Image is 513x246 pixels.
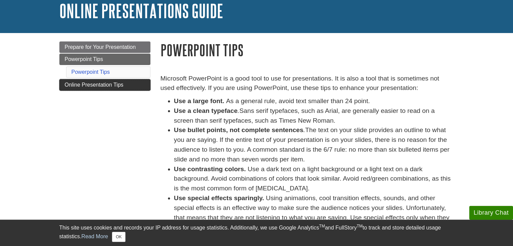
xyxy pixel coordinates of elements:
sup: TM [319,224,325,228]
li: As a general rule, avoid text smaller than 24 point. [174,96,454,106]
a: Powerpoint Tips [59,54,150,65]
li: Using animations, cool transition effects, sounds, and other special effects is an effective way ... [174,193,454,232]
strong: Use special effects sparingly. [174,194,264,202]
span: Online Presentation Tips [65,82,123,88]
h1: Powerpoint Tips [161,41,454,59]
strong: Use bullet points, not complete sentences [174,126,304,133]
em: . [303,126,305,133]
a: Prepare for Your Presentation [59,41,150,53]
button: Close [112,232,125,242]
sup: TM [357,224,363,228]
span: Powerpoint Tips [65,56,103,62]
button: Library Chat [469,206,513,220]
strong: Use a large font. [174,97,224,104]
div: Guide Page Menu [59,41,150,91]
strong: Use contrasting colors. [174,165,246,173]
strong: Use a clean typeface [174,107,238,114]
span: Prepare for Your Presentation [65,44,136,50]
li: Use a dark text on a light background or a light text on a dark background. Avoid combinations of... [174,164,454,193]
a: Online Presentations Guide [59,0,223,21]
a: Online Presentation Tips [59,79,150,91]
a: Read More [81,234,108,239]
a: Powerpoint Tips [72,69,110,75]
li: Sans serif typefaces, such as Arial, are generally easier to read on a screen than serif typeface... [174,106,454,126]
div: This site uses cookies and records your IP address for usage statistics. Additionally, we use Goo... [59,224,454,242]
em: . [237,107,239,114]
li: The text on your slide provides an outline to what you are saying. If the entire text of your pre... [174,125,454,164]
p: Microsoft PowerPoint is a good tool to use for presentations. It is also a tool that is sometimes... [161,74,454,93]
